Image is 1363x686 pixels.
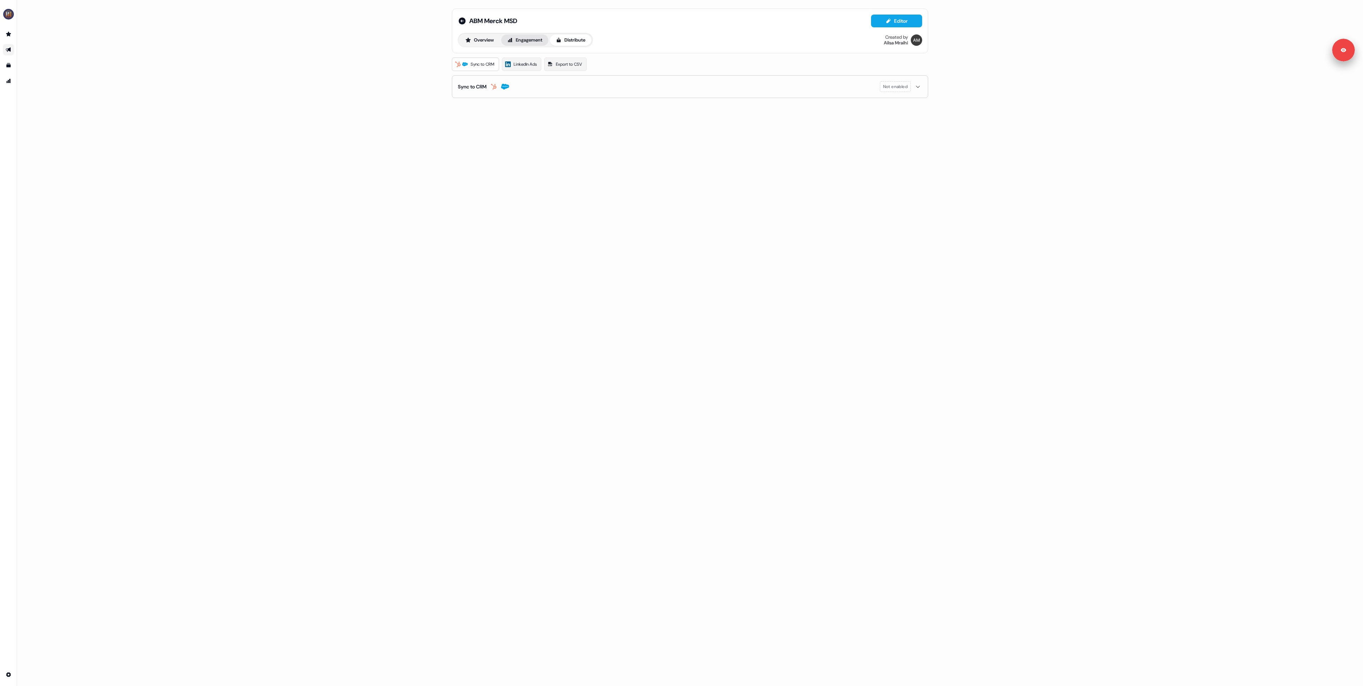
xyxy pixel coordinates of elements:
img: Ailsa [911,34,922,46]
div: Sync to CRM [458,83,487,90]
a: Go to attribution [3,75,14,87]
span: LinkedIn Ads [514,61,537,68]
a: Go to integrations [3,669,14,680]
a: LinkedIn Ads [502,58,541,71]
button: Editor [871,15,922,27]
a: Go to prospects [3,28,14,40]
button: Sync to CRMNot enabled [458,76,922,98]
a: Editor [871,18,922,26]
span: ABM Merck MSD [469,17,517,25]
a: Export to CSV [544,58,587,71]
a: Go to templates [3,60,14,71]
a: Sync to CRM [452,58,499,71]
span: Export to CSV [556,61,582,68]
div: Created by [885,34,908,40]
button: Distribute [550,34,591,46]
a: Go to outbound experience [3,44,14,55]
span: Not enabled [883,83,908,90]
button: Overview [459,34,500,46]
span: Sync to CRM [471,61,494,68]
button: Engagement [501,34,548,46]
div: Ailsa Mraihi [884,40,908,46]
